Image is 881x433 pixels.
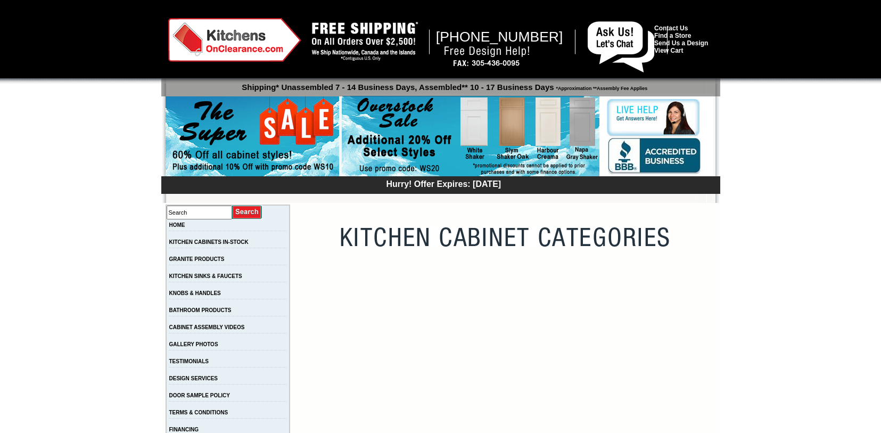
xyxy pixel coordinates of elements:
a: GRANITE PRODUCTS [169,256,225,262]
a: View Cart [654,47,683,54]
a: DOOR SAMPLE POLICY [169,393,230,398]
a: DESIGN SERVICES [169,375,218,381]
input: Submit [232,205,262,219]
img: Kitchens on Clearance Logo [168,18,301,62]
p: Shipping* Unassembled 7 - 14 Business Days, Assembled** 10 - 17 Business Days [167,78,720,92]
a: BATHROOM PRODUCTS [169,307,232,313]
a: TESTIMONIALS [169,358,209,364]
span: *Approximation **Assembly Fee Applies [554,83,648,91]
span: [PHONE_NUMBER] [436,29,563,45]
a: Find a Store [654,32,691,39]
a: KITCHEN SINKS & FAUCETS [169,273,242,279]
a: GALLERY PHOTOS [169,341,218,347]
a: Send Us a Design [654,39,708,47]
a: KNOBS & HANDLES [169,290,221,296]
a: HOME [169,222,185,228]
a: FINANCING [169,427,199,432]
a: CABINET ASSEMBLY VIDEOS [169,324,245,330]
a: TERMS & CONDITIONS [169,410,228,415]
div: Hurry! Offer Expires: [DATE] [167,178,720,189]
a: Contact Us [654,24,688,32]
a: KITCHEN CABINETS IN-STOCK [169,239,249,245]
